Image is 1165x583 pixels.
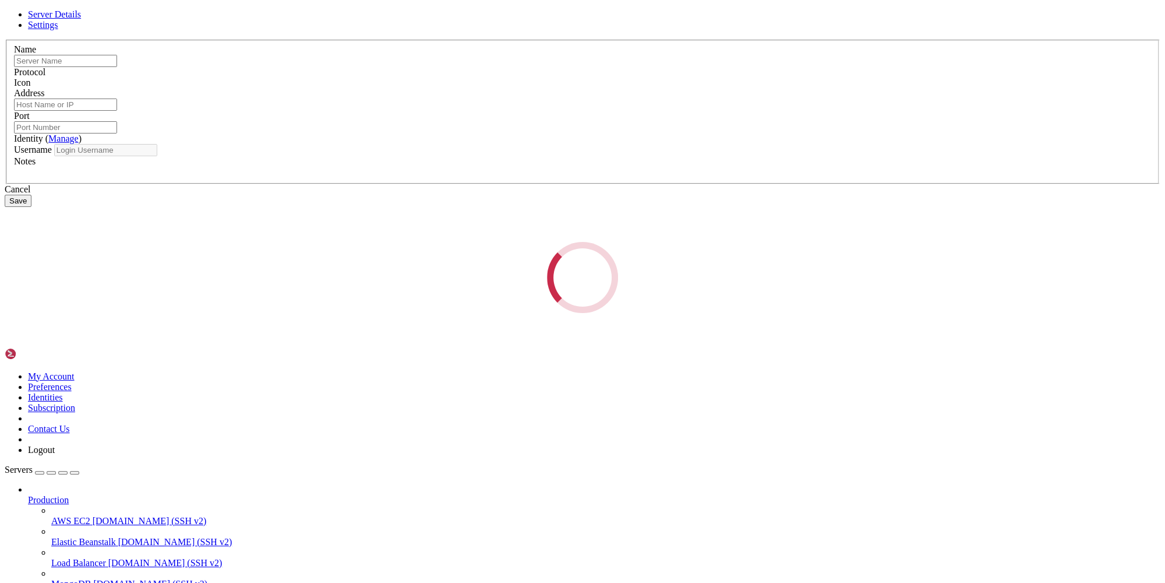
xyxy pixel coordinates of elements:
[51,516,90,526] span: AWS EC2
[51,537,116,547] span: Elastic Beanstalk
[48,134,79,143] a: Manage
[14,134,82,143] label: Identity
[14,121,117,134] input: Port Number
[14,111,30,121] label: Port
[93,516,207,526] span: [DOMAIN_NAME] (SSH v2)
[14,156,36,166] label: Notes
[108,558,223,568] span: [DOMAIN_NAME] (SSH v2)
[28,424,70,434] a: Contact Us
[118,537,232,547] span: [DOMAIN_NAME] (SSH v2)
[28,392,63,402] a: Identities
[28,495,1160,505] a: Production
[5,465,79,475] a: Servers
[28,445,55,455] a: Logout
[14,67,45,77] label: Protocol
[51,505,1160,526] li: AWS EC2 [DOMAIN_NAME] (SSH v2)
[5,195,31,207] button: Save
[51,537,1160,547] a: Elastic Beanstalk [DOMAIN_NAME] (SSH v2)
[14,99,117,111] input: Host Name or IP
[28,403,75,413] a: Subscription
[28,495,69,505] span: Production
[51,516,1160,526] a: AWS EC2 [DOMAIN_NAME] (SSH v2)
[28,382,72,392] a: Preferences
[28,9,81,19] a: Server Details
[28,20,58,30] a: Settings
[51,558,106,568] span: Load Balancer
[14,145,52,154] label: Username
[14,44,36,54] label: Name
[51,526,1160,547] li: Elastic Beanstalk [DOMAIN_NAME] (SSH v2)
[51,558,1160,568] a: Load Balancer [DOMAIN_NAME] (SSH v2)
[5,348,72,360] img: Shellngn
[28,371,75,381] a: My Account
[14,55,117,67] input: Server Name
[14,88,44,98] label: Address
[547,242,618,313] div: Loading...
[14,78,30,87] label: Icon
[5,465,33,475] span: Servers
[45,134,82,143] span: ( )
[51,547,1160,568] li: Load Balancer [DOMAIN_NAME] (SSH v2)
[54,144,157,156] input: Login Username
[5,184,1160,195] div: Cancel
